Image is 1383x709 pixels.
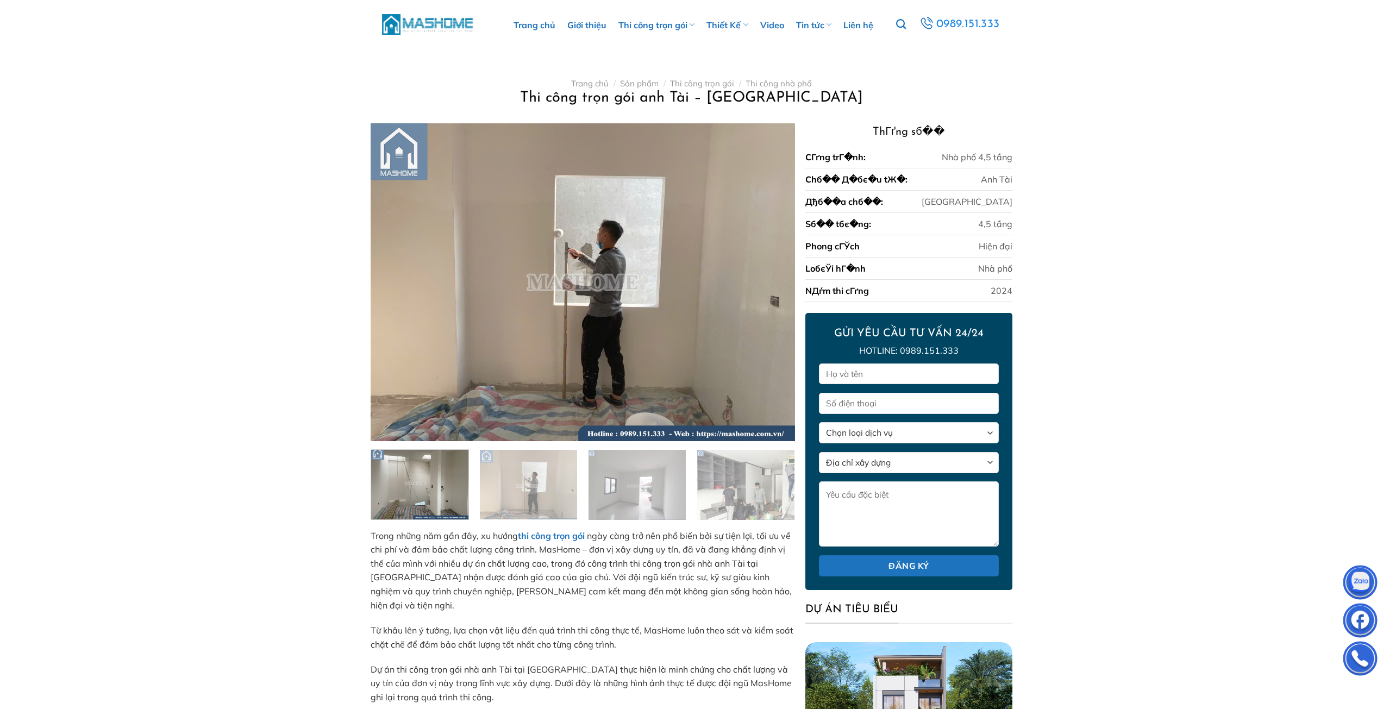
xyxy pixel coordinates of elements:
a: Trang chủ [571,78,609,89]
input: Số điện thoại [819,393,998,414]
h1: Thi công trọn gói anh Tài – [GEOGRAPHIC_DATA] [384,89,999,108]
h3: ThГґng sб�� [805,123,1012,141]
div: LoбєЎi hГ�nh [805,262,866,275]
div: CГґng trГ�nh: [805,150,866,164]
div: Дђб��a chб��: [805,195,883,208]
img: Facebook [1344,606,1376,638]
p: Trong những năm gần đây, xu hướng ngày càng trở nên phổ biến bởi sự tiện lợi, tối ưu về chi phí v... [371,529,794,613]
div: Nhà phố 4,5 tầng [942,150,1012,164]
div: Anh Tài [981,173,1012,186]
div: Hiện đại [979,240,1012,253]
img: Thi công trọn gói anh Tài - Long Biên 12 [697,450,794,523]
input: Họ và tên [819,363,998,385]
a: Thi công trọn gói [670,78,734,89]
div: NДѓm thi cГґng [805,284,869,297]
img: Zalo [1344,568,1376,600]
img: Thi công trọn gói anh Tài - Long Biên 9 [371,447,468,520]
span: DỰ ÁN TIÊU BIỂU [805,601,898,624]
span: / [664,78,666,89]
span: / [739,78,741,89]
img: Phone [1344,644,1376,676]
a: thi công trọn gói [518,530,585,541]
span: / [614,78,616,89]
a: Tìm kiếm [896,13,906,36]
img: MasHome – Tổng Thầu Thiết Kế Và Xây Nhà Trọn Gói [382,12,474,36]
div: Chб�� Д�бє�u tЖ�: [805,173,908,186]
span: 0989.151.333 [936,15,1000,34]
p: Hotline: 0989.151.333 [819,344,998,358]
a: Sản phẩm [620,78,659,89]
div: Sб�� tбє�ng: [805,217,871,230]
p: Dự án thi công trọn gói nhà anh Tài tại [GEOGRAPHIC_DATA] thực hiện là minh chứng cho chất lượng ... [371,663,794,705]
img: Thi công trọn gói anh Tài - Long Biên 10 [480,450,577,523]
div: [GEOGRAPHIC_DATA] [922,195,1012,208]
form: Form liên hệ [805,313,1012,590]
p: Từ khâu lên ý tưởng, lựa chọn vật liệu đến quá trình thi công thực tế, MasHome luôn theo sát và k... [371,624,794,651]
a: Thi công nhà phố [746,78,812,89]
img: Thi công trọn gói anh Tài - Long Biên 1 [371,123,794,441]
div: Nhà phố [978,262,1012,275]
img: Thi công trọn gói anh Tài - Long Biên 11 [589,450,686,523]
h2: GỬI YÊU CẦU TƯ VẤN 24/24 [819,327,998,341]
div: 2024 [991,284,1012,297]
div: 4,5 tầng [978,217,1012,230]
input: Đăng ký [819,555,998,576]
div: Phong cГЎch [805,240,860,253]
a: 0989.151.333 [918,15,1002,34]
